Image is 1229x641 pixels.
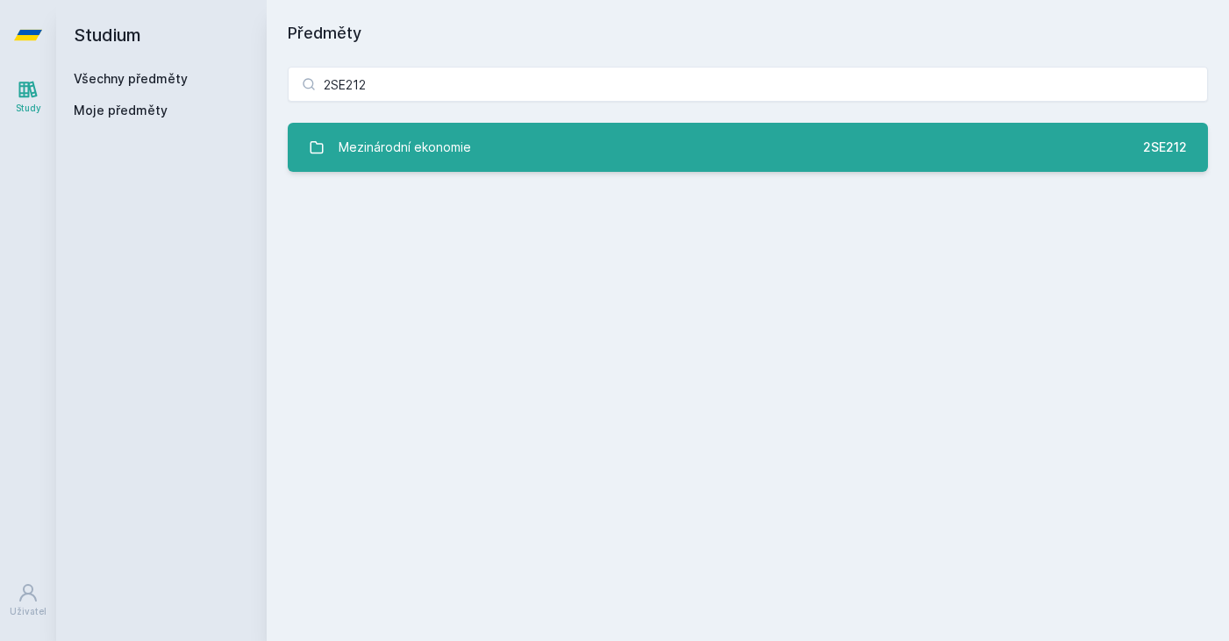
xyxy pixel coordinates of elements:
[16,102,41,115] div: Study
[10,605,46,618] div: Uživatel
[4,70,53,124] a: Study
[74,71,188,86] a: Všechny předměty
[339,130,471,165] div: Mezinárodní ekonomie
[288,67,1208,102] input: Název nebo ident předmětu…
[4,573,53,627] a: Uživatel
[74,102,168,119] span: Moje předměty
[288,21,1208,46] h1: Předměty
[1143,139,1187,156] div: 2SE212
[288,123,1208,172] a: Mezinárodní ekonomie 2SE212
